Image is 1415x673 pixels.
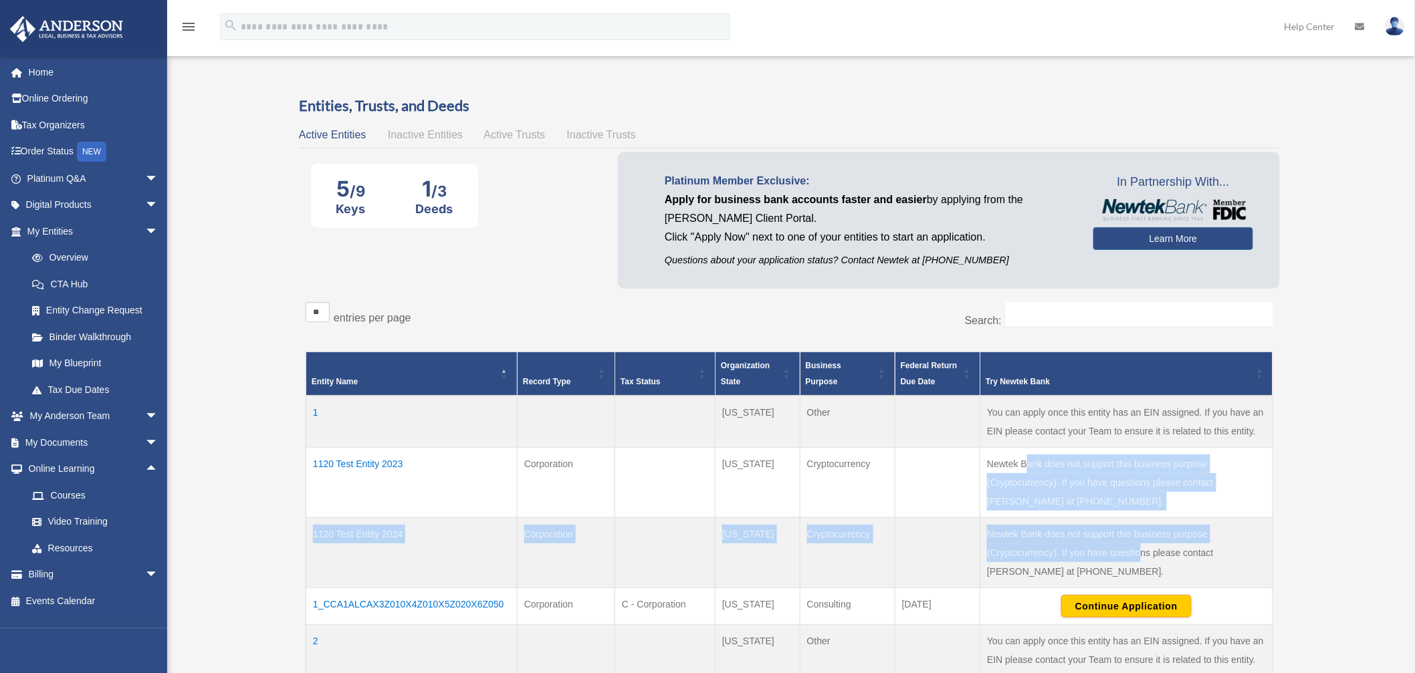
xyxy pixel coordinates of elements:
a: menu [181,23,197,35]
td: [US_STATE] [716,396,800,448]
span: arrow_drop_down [145,561,172,589]
td: Cryptocurrency [800,447,895,517]
p: Questions about your application status? Contact Newtek at [PHONE_NUMBER] [665,252,1073,269]
th: Entity Name: Activate to invert sorting [306,352,518,396]
td: [US_STATE] [716,587,800,624]
a: Overview [19,245,165,271]
a: Events Calendar [9,587,179,614]
a: Resources [19,535,179,561]
td: Consulting [800,587,895,624]
td: You can apply once this entity has an EIN assigned. If you have an EIN please contact your Team t... [980,396,1273,448]
span: /9 [350,182,365,200]
td: Other [800,396,895,448]
div: Try Newtek Bank [986,374,1253,390]
span: arrow_drop_down [145,429,172,456]
td: [US_STATE] [716,447,800,517]
a: Entity Change Request [19,297,172,324]
a: Tax Due Dates [19,376,172,403]
i: menu [181,19,197,35]
span: Business Purpose [806,361,841,386]
th: Tax Status: Activate to sort [615,352,716,396]
span: Organization State [721,361,770,386]
a: Order StatusNEW [9,138,179,166]
label: entries per page [334,312,411,323]
td: [DATE] [895,587,980,624]
a: Courses [19,482,179,509]
p: by applying from the [PERSON_NAME] Client Portal. [665,190,1073,228]
span: Apply for business bank accounts faster and easier [665,194,927,205]
td: Cryptocurrency [800,517,895,587]
span: /3 [431,182,447,200]
a: Tax Organizers [9,112,179,138]
span: arrow_drop_down [145,192,172,219]
a: My Documentsarrow_drop_down [9,429,179,456]
td: C - Corporation [615,587,716,624]
th: Federal Return Due Date: Activate to sort [895,352,980,396]
span: Active Trusts [484,129,546,140]
label: Search: [965,315,1002,326]
span: In Partnership With... [1093,172,1253,193]
td: [US_STATE] [716,517,800,587]
a: My Anderson Teamarrow_drop_down [9,403,179,430]
span: Active Entities [299,129,366,140]
td: 1_CCA1ALCAX3Z010X4Z010X5Z020X6Z050 [306,587,518,624]
p: Click "Apply Now" next to one of your entities to start an application. [665,228,1073,247]
a: Binder Walkthrough [19,323,172,350]
a: My Blueprint [19,350,172,377]
button: Continue Application [1061,595,1192,618]
div: 5 [336,176,366,202]
a: Digital Productsarrow_drop_down [9,192,179,219]
span: arrow_drop_down [145,165,172,192]
span: arrow_drop_down [145,218,172,245]
a: Online Ordering [9,86,179,112]
td: 1120 Test Entity 2023 [306,447,518,517]
td: Corporation [517,587,615,624]
h3: Entities, Trusts, and Deeds [299,96,1280,116]
a: Home [9,59,179,86]
td: Corporation [517,447,615,517]
td: 1120 Test Entity 2024 [306,517,518,587]
th: Business Purpose: Activate to sort [800,352,895,396]
span: Federal Return Due Date [901,361,958,386]
td: Corporation [517,517,615,587]
td: 1 [306,396,518,448]
span: Tax Status [621,377,661,386]
td: Newtek Bank does not support this business purpose (Cryptocurrency). If you have questions please... [980,517,1273,587]
span: Entity Name [312,377,358,386]
img: NewtekBankLogoSM.png [1100,199,1246,221]
a: Platinum Q&Aarrow_drop_down [9,165,179,192]
span: Inactive Entities [388,129,463,140]
a: My Entitiesarrow_drop_down [9,218,172,245]
th: Organization State: Activate to sort [716,352,800,396]
span: Record Type [523,377,571,386]
i: search [223,18,238,33]
div: Deeds [416,202,453,216]
p: Platinum Member Exclusive: [665,172,1073,190]
th: Try Newtek Bank : Activate to sort [980,352,1273,396]
a: CTA Hub [19,271,172,297]
span: arrow_drop_down [145,403,172,430]
div: 1 [416,176,453,202]
img: User Pic [1385,17,1405,36]
img: Anderson Advisors Platinum Portal [6,16,127,42]
span: arrow_drop_up [145,456,172,483]
span: Inactive Trusts [567,129,636,140]
th: Record Type: Activate to sort [517,352,615,396]
a: Billingarrow_drop_down [9,561,179,588]
a: Online Learningarrow_drop_up [9,456,179,483]
a: Video Training [19,509,179,535]
div: Keys [336,202,366,216]
a: Learn More [1093,227,1253,250]
td: Newtek Bank does not support this business purpose (Cryptocurrency). If you have questions please... [980,447,1273,517]
div: NEW [77,142,106,162]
